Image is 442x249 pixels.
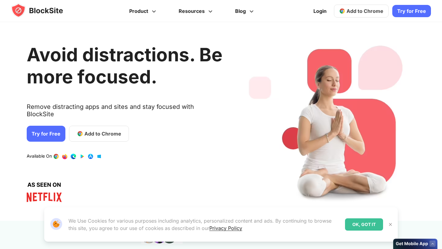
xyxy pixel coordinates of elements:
a: Privacy Policy [209,225,242,231]
img: chrome-icon.svg [339,8,345,14]
text: Available On [27,153,52,159]
a: Try for Free [392,5,431,17]
a: Login [310,4,330,18]
text: Remove distracting apps and sites and stay focused with BlockSite [27,103,223,123]
img: Close [388,222,393,227]
div: OK, GOT IT [345,218,383,231]
button: Close [386,220,394,228]
span: Add to Chrome [347,8,383,14]
a: Add to Chrome [69,126,129,142]
a: Add to Chrome [334,5,389,17]
a: Try for Free [27,126,65,142]
h1: Avoid distractions. Be more focused. [27,44,223,88]
p: We Use Cookies for various purposes including analytics, personalized content and ads. By continu... [68,217,340,232]
span: Add to Chrome [84,130,121,137]
img: blocksite-icon.5d769676.svg [11,3,75,18]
